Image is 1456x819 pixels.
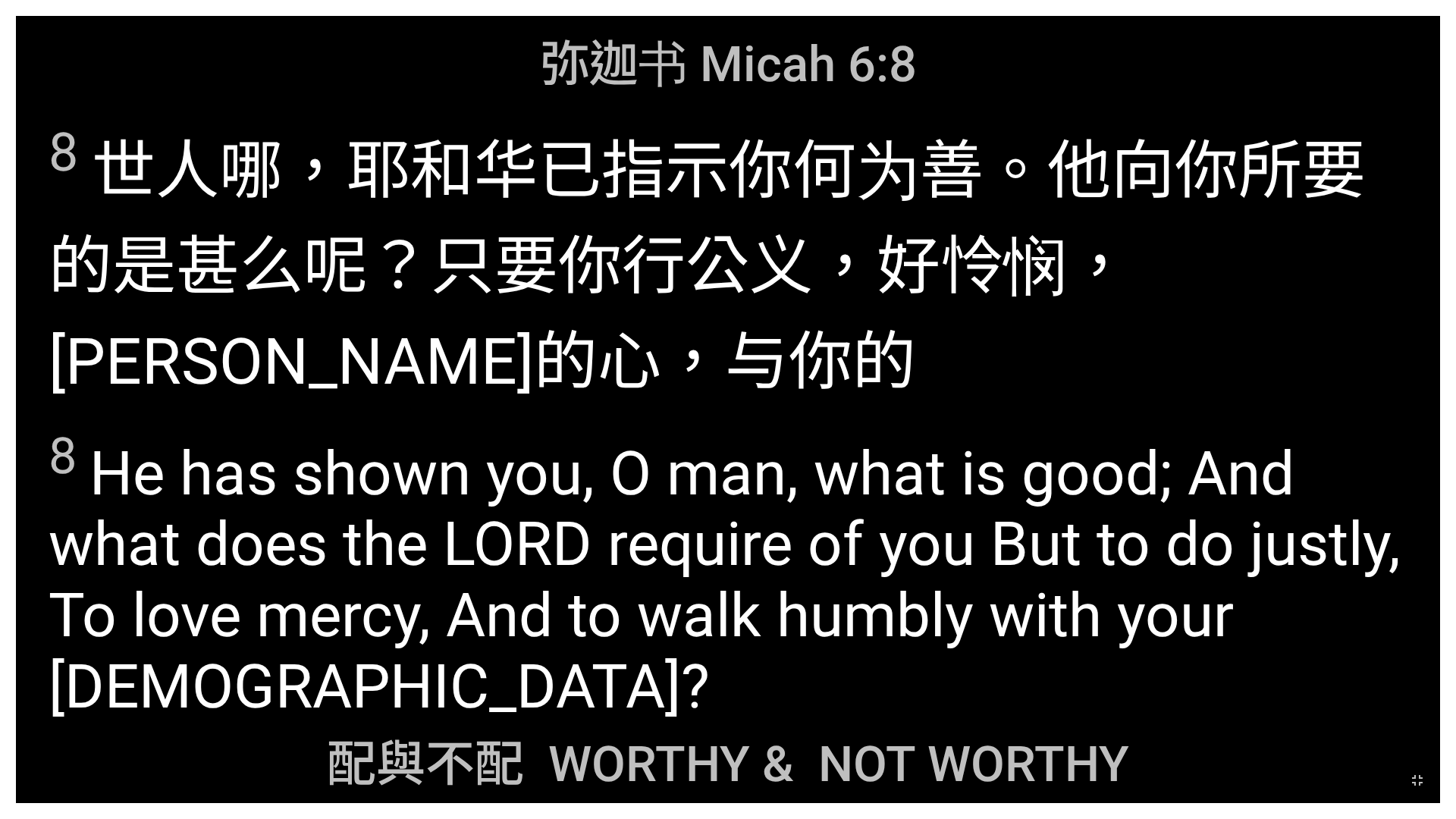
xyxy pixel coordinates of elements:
span: 配與不配 WORTHY & NOT WORTHY [327,724,1129,795]
wh160: 怜悯 [49,229,1131,491]
wh6213: 公义 [49,229,1131,491]
wh120: 哪，耶和华 [49,133,1366,491]
sup: 8 [49,121,78,184]
span: He has shown you, O man, what is good; And what does the LORD require of you But to do justly, To... [49,426,1407,723]
span: 弥迦书 Micah 6:8 [540,24,917,98]
sup: 8 [49,426,77,485]
wh2617: ，[PERSON_NAME]的心 [49,229,1131,491]
span: 世人 [49,119,1407,494]
wh4941: ，好 [49,229,1131,491]
wh3068: 已指示 [49,133,1366,491]
wh1875: 的是甚么呢？只要你行 [49,229,1131,491]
